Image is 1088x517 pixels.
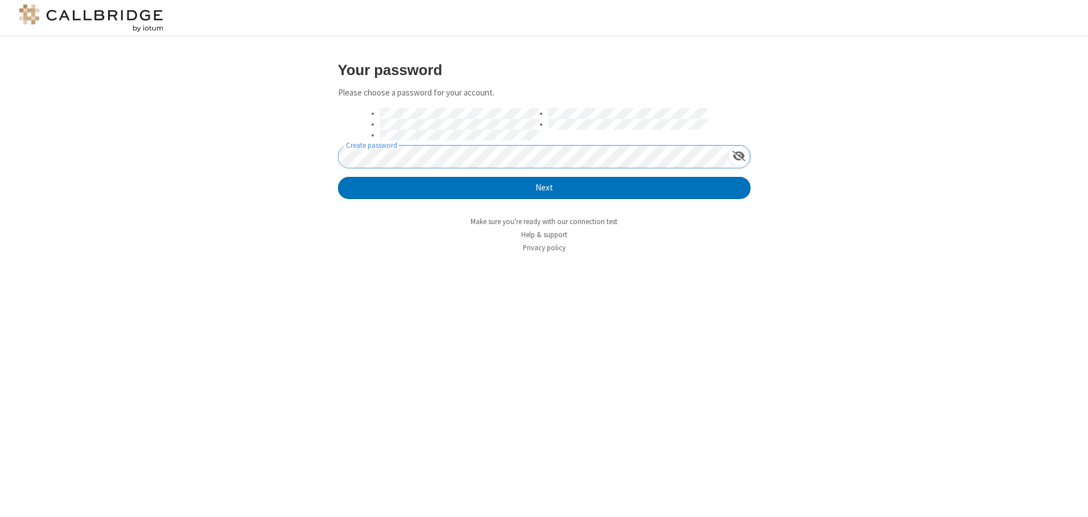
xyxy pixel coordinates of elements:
a: Make sure you're ready with our connection test [471,217,617,226]
a: Privacy policy [523,243,566,253]
p: Please choose a password for your account. [338,86,751,100]
input: Create password [339,146,728,168]
img: logo@2x.png [17,5,165,32]
button: Next [338,177,751,200]
h3: Your password [338,62,751,78]
div: Show password [728,146,750,167]
a: Help & support [521,230,567,239]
